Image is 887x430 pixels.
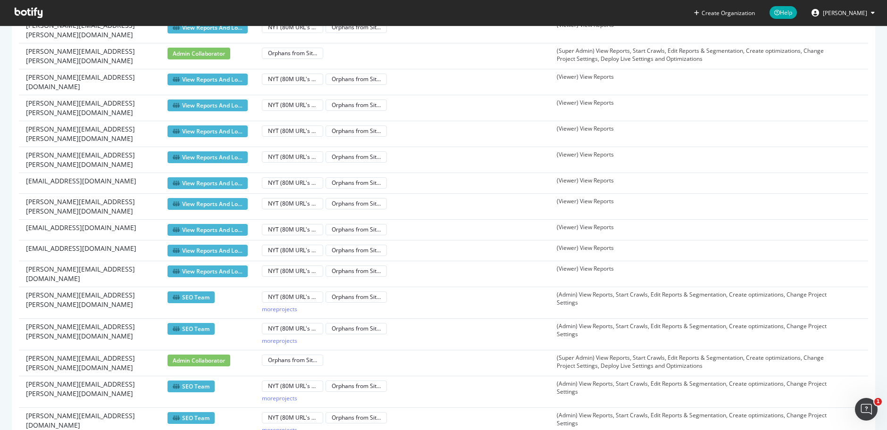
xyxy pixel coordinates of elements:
[326,198,387,209] button: Orphans from Sitemaps
[550,121,845,147] td: (Viewer) View Reports
[326,245,387,256] button: Orphans from Sitemaps
[326,413,387,422] a: Orphans from Sitemaps
[332,293,381,301] div: Orphans from Sitemaps
[262,23,323,31] a: NYT (80M URL's Monthly)
[550,69,845,95] td: (Viewer) View Reports
[326,224,387,235] button: Orphans from Sitemaps
[332,413,381,422] div: Orphans from Sitemaps
[332,179,381,187] div: Orphans from Sitemaps
[268,246,317,254] div: NYT (80M URL's Monthly)
[326,199,387,207] a: Orphans from Sitemaps
[268,179,317,187] div: NYT (80M URL's Monthly)
[874,398,882,405] span: 1
[26,124,153,143] span: [PERSON_NAME][EMAIL_ADDRESS][PERSON_NAME][DOMAIN_NAME]
[326,127,387,135] a: Orphans from Sitemaps
[550,193,845,219] td: (Viewer) View Reports
[326,380,387,392] button: Orphans from Sitemaps
[167,22,248,33] span: View Reports and Logs
[167,412,215,424] span: SEO Team
[26,290,153,309] span: [PERSON_NAME][EMAIL_ADDRESS][PERSON_NAME][DOMAIN_NAME]
[167,245,248,256] span: View Reports and Logs
[26,244,136,253] span: [EMAIL_ADDRESS][DOMAIN_NAME]
[262,356,323,364] a: Orphans from Sitemaps
[332,267,381,275] div: Orphans from Sitemaps
[262,267,323,275] a: NYT (80M URL's Monthly)
[262,413,323,422] a: NYT (80M URL's Monthly)
[262,179,323,187] a: NYT (80M URL's Monthly)
[26,380,153,398] span: [PERSON_NAME][EMAIL_ADDRESS][PERSON_NAME][DOMAIN_NAME]
[694,8,755,17] button: Create Organization
[167,323,215,335] span: SEO Team
[26,223,136,232] span: [EMAIL_ADDRESS][DOMAIN_NAME]
[268,225,317,233] div: NYT (80M URL's Monthly)
[326,324,387,332] a: Orphans from Sitemaps
[262,380,323,392] button: NYT (80M URL's Monthly)
[262,225,323,233] a: NYT (80M URL's Monthly)
[26,150,153,169] span: [PERSON_NAME][EMAIL_ADDRESS][PERSON_NAME][DOMAIN_NAME]
[26,73,153,91] span: [PERSON_NAME][EMAIL_ADDRESS][DOMAIN_NAME]
[823,9,867,17] span: Christine Liang
[262,324,323,332] a: NYT (80M URL's Monthly)
[167,125,248,137] span: View Reports and Logs
[326,99,387,111] button: Orphans from Sitemaps
[268,199,317,207] div: NYT (80M URL's Monthly)
[167,224,248,236] span: View Reports and Logs
[26,322,153,341] span: [PERSON_NAME][EMAIL_ADDRESS][PERSON_NAME][DOMAIN_NAME]
[550,261,845,287] td: (Viewer) View Reports
[332,23,381,31] div: Orphans from Sitemaps
[262,101,323,109] a: NYT (80M URL's Monthly)
[326,246,387,254] a: Orphans from Sitemaps
[262,355,323,366] button: Orphans from Sitemaps
[550,95,845,121] td: (Viewer) View Reports
[167,355,230,366] span: admin collaborator
[262,337,297,345] div: more projects
[268,267,317,275] div: NYT (80M URL's Monthly)
[268,382,317,390] div: NYT (80M URL's Monthly)
[167,177,248,189] span: View Reports and Logs
[262,22,323,33] button: NYT (80M URL's Monthly)
[326,412,387,423] button: Orphans from Sitemaps
[326,225,387,233] a: Orphans from Sitemaps
[262,246,323,254] a: NYT (80M URL's Monthly)
[167,99,248,111] span: View Reports and Logs
[326,291,387,303] button: Orphans from Sitemaps
[167,291,215,303] span: SEO Team
[26,176,136,186] span: [EMAIL_ADDRESS][DOMAIN_NAME]
[550,318,845,350] td: (Admin) View Reports, Start Crawls, Edit Reports & Segmentation, Create optimizations, Change Pro...
[550,147,845,173] td: (Viewer) View Reports
[262,293,323,301] a: NYT (80M URL's Monthly)
[262,49,323,57] a: Orphans from Sitemaps
[326,75,387,83] a: Orphans from Sitemaps
[326,151,387,163] button: Orphans from Sitemaps
[167,48,230,59] span: admin collaborator
[262,48,323,59] button: Orphans from Sitemaps
[268,324,317,332] div: NYT (80M URL's Monthly)
[332,153,381,161] div: Orphans from Sitemaps
[167,151,248,163] span: View Reports and Logs
[268,293,317,301] div: NYT (80M URL's Monthly)
[262,305,297,313] div: more projects
[550,287,845,318] td: (Admin) View Reports, Start Crawls, Edit Reports & Segmentation, Create optimizations, Change Pro...
[26,21,153,40] span: [PERSON_NAME][EMAIL_ADDRESS][PERSON_NAME][DOMAIN_NAME]
[262,224,323,235] button: NYT (80M URL's Monthly)
[326,153,387,161] a: Orphans from Sitemaps
[26,197,153,216] span: [PERSON_NAME][EMAIL_ADDRESS][PERSON_NAME][DOMAIN_NAME]
[326,74,387,85] button: Orphans from Sitemaps
[332,382,381,390] div: Orphans from Sitemaps
[326,179,387,187] a: Orphans from Sitemaps
[326,323,387,334] button: Orphans from Sitemaps
[268,101,317,109] div: NYT (80M URL's Monthly)
[262,412,323,423] button: NYT (80M URL's Monthly)
[262,153,323,161] a: NYT (80M URL's Monthly)
[262,75,323,83] a: NYT (80M URL's Monthly)
[268,153,317,161] div: NYT (80M URL's Monthly)
[855,398,878,421] iframe: Intercom live chat
[268,127,317,135] div: NYT (80M URL's Monthly)
[550,240,845,261] td: (Viewer) View Reports
[262,393,297,404] button: moreprojects
[262,74,323,85] button: NYT (80M URL's Monthly)
[26,265,153,283] span: [PERSON_NAME][EMAIL_ADDRESS][DOMAIN_NAME]
[262,125,323,137] button: NYT (80M URL's Monthly)
[268,75,317,83] div: NYT (80M URL's Monthly)
[268,356,317,364] div: Orphans from Sitemaps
